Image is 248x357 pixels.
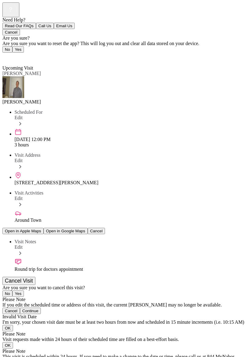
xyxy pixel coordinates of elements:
button: OK [2,342,13,349]
button: Cancel [2,29,20,35]
span: Visit Notes [15,239,36,244]
span: [PERSON_NAME] [2,71,41,76]
span: Visit Activities [15,190,43,195]
div: Around Town [15,218,246,223]
div: Need Help? [2,17,246,23]
div: If you edit the scheduled time or address of this visit, the current [PERSON_NAME] may no longer ... [2,302,246,308]
div: Visit requests made within 24 hours of their scheduled time are filled on a best-effort basis. [2,337,246,342]
button: Open in Google Maps [44,228,88,234]
span: Upcoming Visit [2,65,33,70]
div: Please Note [2,349,246,354]
button: Yes [12,290,24,297]
span: Edit [15,158,23,163]
span: Scheduled For [15,110,43,115]
div: Please Note [2,297,246,302]
span: Edit [15,196,23,201]
div: 3 hours [15,142,246,148]
div: [DATE] 12:00 PM [15,137,246,142]
button: OK [2,325,13,331]
button: Read Our FAQs [2,23,36,29]
button: No [2,46,12,53]
button: Continue [20,308,41,314]
span: Visit Address [15,152,41,158]
button: Cancel [88,228,105,234]
div: Are you sure you want to reset the app? This will log you out and clear all data stored on your d... [2,41,246,46]
div: Are you sure you want to cancel this visit? [2,285,246,290]
span: Edit [15,244,23,250]
button: Open in Apple Maps [2,228,44,234]
div: Invalid Visit Date [2,314,246,319]
button: Cancel Visit [2,277,35,285]
div: Round trip for doctors appointment [15,267,246,272]
div: I'm sorry, your chosen visit date must be at least two hours from now and scheduled in 15 minute ... [2,319,246,325]
button: Yes [12,46,24,53]
a: Back [2,54,16,60]
button: Cancel [2,308,20,314]
div: [STREET_ADDRESS][PERSON_NAME] [15,180,246,185]
div: Are you sure? [2,35,246,41]
div: [PERSON_NAME] [2,99,246,105]
span: Back [6,54,16,60]
button: Call Us [36,23,54,29]
div: Please Note [2,331,246,337]
img: avatar [2,76,24,98]
button: Email Us [54,23,75,29]
button: No [2,290,12,297]
span: Edit [15,115,23,120]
